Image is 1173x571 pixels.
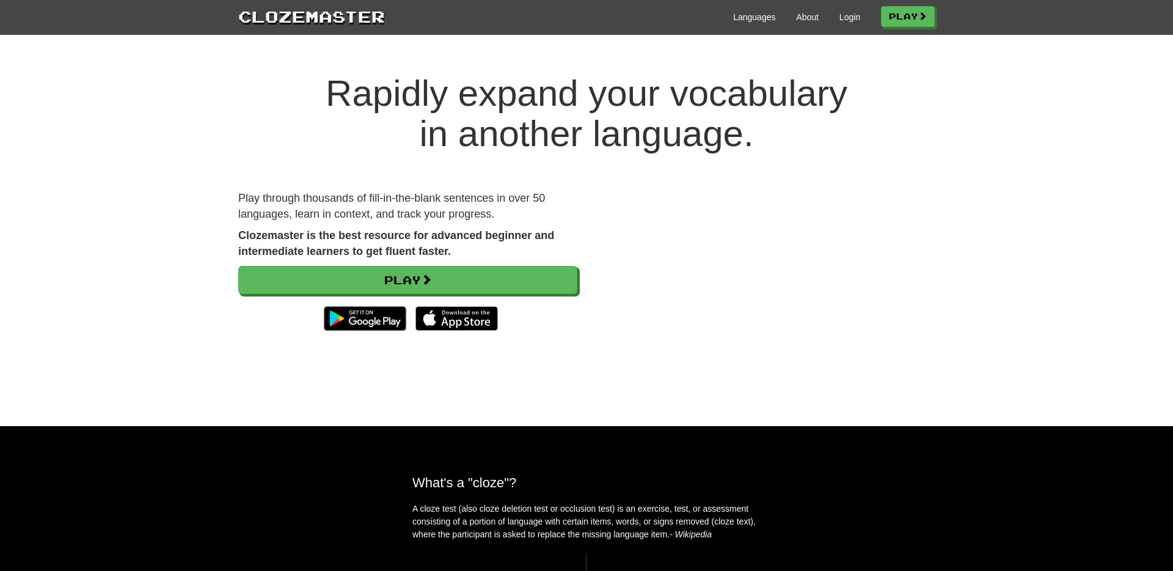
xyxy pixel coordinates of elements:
[238,229,554,257] strong: Clozemaster is the best resource for advanced beginner and intermediate learners to get fluent fa...
[881,6,935,27] a: Play
[412,503,761,541] p: A cloze test (also cloze deletion test or occlusion test) is an exercise, test, or assessment con...
[238,191,577,222] p: Play through thousands of fill-in-the-blank sentences in over 50 languages, learn in context, and...
[238,5,385,28] a: Clozemaster
[796,11,819,23] a: About
[670,529,712,539] em: - Wikipedia
[318,300,412,337] img: Get it on Google Play
[839,11,860,23] a: Login
[412,475,761,490] h2: What's a "cloze"?
[733,11,775,23] a: Languages
[415,306,498,331] img: Download_on_the_App_Store_Badge_US-UK_135x40-25178aeef6eb6b83b96f5f2d004eda3bffbb37122de64afbaef7...
[238,266,577,294] a: Play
